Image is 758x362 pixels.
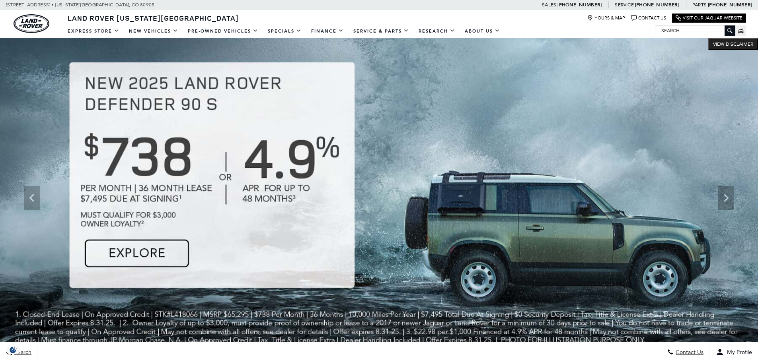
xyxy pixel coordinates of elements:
a: [PHONE_NUMBER] [557,2,602,8]
span: Sales [542,2,556,8]
section: Click to Open Cookie Consent Modal [4,346,22,354]
button: Open user profile menu [710,342,758,362]
a: Specials [263,24,306,38]
span: Land Rover [US_STATE][GEOGRAPHIC_DATA] [68,13,239,23]
input: Search [655,26,735,35]
a: Visit Our Jaguar Website [676,15,742,21]
a: [PHONE_NUMBER] [635,2,679,8]
a: Hours & Map [587,15,625,21]
a: Research [414,24,460,38]
a: Land Rover [US_STATE][GEOGRAPHIC_DATA] [63,13,244,23]
a: Contact Us [631,15,666,21]
a: [STREET_ADDRESS] • [US_STATE][GEOGRAPHIC_DATA], CO 80905 [6,2,154,8]
a: [PHONE_NUMBER] [708,2,752,8]
img: Land Rover [14,14,49,33]
a: Pre-Owned Vehicles [183,24,263,38]
a: New Vehicles [124,24,183,38]
div: Next [718,186,734,210]
a: Service & Parts [349,24,414,38]
span: Contact Us [674,349,703,356]
nav: Main Navigation [63,24,505,38]
a: land-rover [14,14,49,33]
span: My Profile [724,349,752,356]
a: About Us [460,24,505,38]
button: VIEW DISCLAIMER [708,38,758,50]
div: Previous [24,186,40,210]
span: Parts [692,2,707,8]
img: Opt-Out Icon [4,346,22,354]
a: EXPRESS STORE [63,24,124,38]
span: VIEW DISCLAIMER [713,41,753,47]
span: Service [615,2,633,8]
a: Finance [306,24,349,38]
